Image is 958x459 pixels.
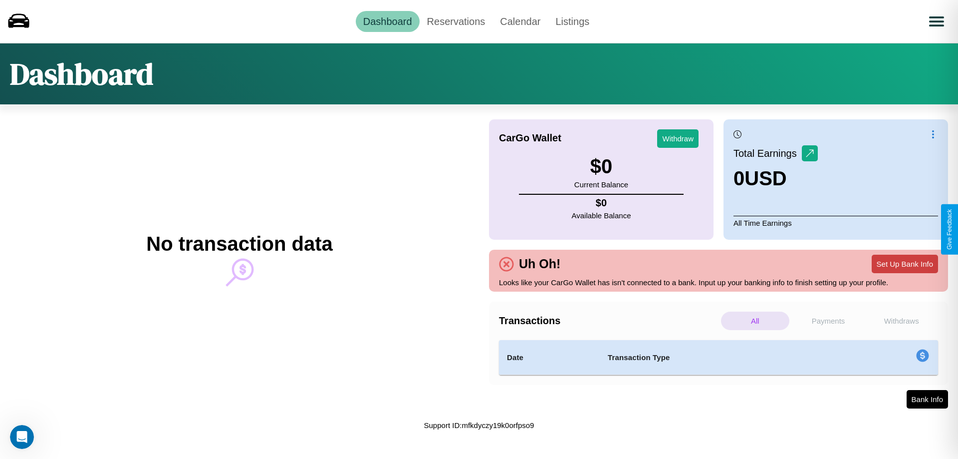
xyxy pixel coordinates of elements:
[733,144,802,162] p: Total Earnings
[574,178,628,191] p: Current Balance
[572,209,631,222] p: Available Balance
[507,352,592,364] h4: Date
[499,276,938,289] p: Looks like your CarGo Wallet has isn't connected to a bank. Input up your banking info to finish ...
[721,312,789,330] p: All
[872,255,938,273] button: Set Up Bank Info
[514,257,565,271] h4: Uh Oh!
[907,390,948,409] button: Bank Info
[867,312,936,330] p: Withdraws
[356,11,420,32] a: Dashboard
[548,11,597,32] a: Listings
[10,425,34,449] iframe: Intercom live chat
[574,155,628,178] h3: $ 0
[10,53,153,94] h1: Dashboard
[499,315,718,327] h4: Transactions
[572,197,631,209] h4: $ 0
[923,7,951,35] button: Open menu
[733,167,818,190] h3: 0 USD
[794,312,863,330] p: Payments
[499,340,938,375] table: simple table
[424,419,534,432] p: Support ID: mfkdyczy19k0orfpso9
[420,11,493,32] a: Reservations
[492,11,548,32] a: Calendar
[946,209,953,250] div: Give Feedback
[657,129,699,148] button: Withdraw
[733,216,938,230] p: All Time Earnings
[146,233,332,255] h2: No transaction data
[608,352,834,364] h4: Transaction Type
[499,132,561,144] h4: CarGo Wallet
